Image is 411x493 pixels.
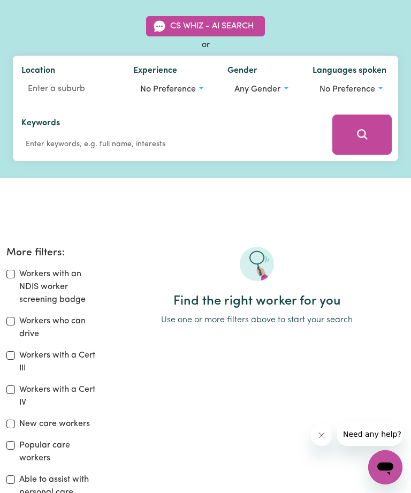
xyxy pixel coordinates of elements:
iframe: Message from company [337,422,402,446]
label: Keywords [21,117,60,132]
h2: More filters: [6,247,96,259]
label: New care workers [19,418,90,430]
button: Worker experience options [133,79,210,100]
button: Worker language preferences [313,79,390,100]
input: Enter a suburb [21,79,116,98]
label: Gender [227,64,257,79]
label: Workers with a Cert IV [19,383,96,409]
button: Search [332,115,392,155]
iframe: Button to launch messaging window [368,450,402,484]
label: Workers with an NDIS worker screening badge [19,268,96,306]
label: Languages spoken [313,64,386,79]
div: or [13,39,398,51]
span: No preference [140,85,196,94]
span: Any gender [234,85,280,94]
button: CS Whiz - AI Search [146,16,265,36]
p: Use one or more filters above to start your search [109,314,405,327]
label: Experience [133,64,177,79]
label: Workers with a Cert III [19,349,96,375]
label: Popular care workers [19,439,96,465]
input: Enter keywords, e.g. full name, interests [21,136,317,153]
iframe: Close message [311,424,332,446]
span: No preference [319,85,375,94]
button: Worker gender preference [227,79,295,100]
label: Location [21,64,55,79]
h2: Find the right worker for you [109,294,405,309]
label: Workers who can drive [19,315,96,340]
